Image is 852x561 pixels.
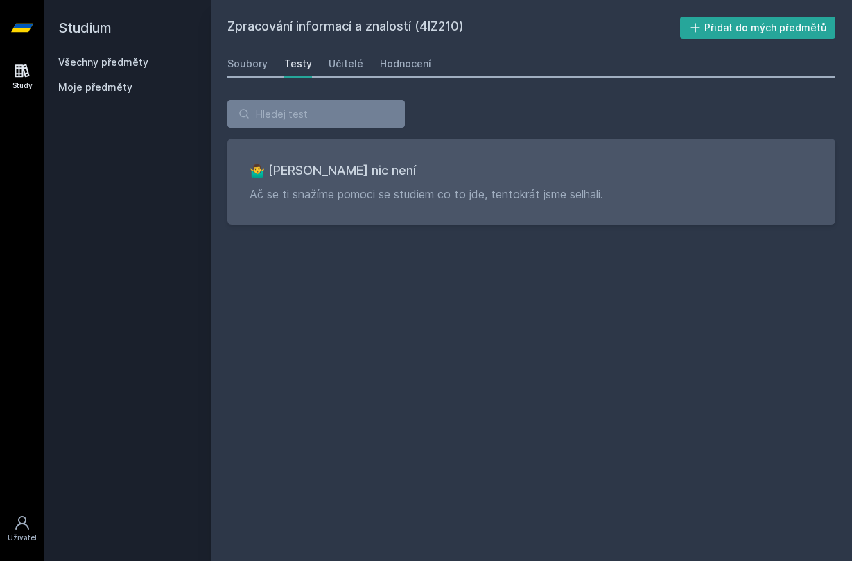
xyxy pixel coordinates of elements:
[284,57,312,71] div: Testy
[58,80,132,94] span: Moje předměty
[329,57,363,71] div: Učitelé
[250,186,813,202] p: Ač se ti snažíme pomoci se studiem co to jde, tentokrát jsme selhali.
[329,50,363,78] a: Učitelé
[58,56,148,68] a: Všechny předměty
[380,50,431,78] a: Hodnocení
[250,161,813,180] h3: 🤷‍♂️ [PERSON_NAME] nic není
[284,50,312,78] a: Testy
[227,50,268,78] a: Soubory
[3,55,42,98] a: Study
[227,17,680,39] h2: Zpracování informací a znalostí (4IZ210)
[8,533,37,543] div: Uživatel
[3,508,42,550] a: Uživatel
[227,100,405,128] input: Hledej test
[12,80,33,91] div: Study
[380,57,431,71] div: Hodnocení
[680,17,836,39] button: Přidat do mých předmětů
[227,57,268,71] div: Soubory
